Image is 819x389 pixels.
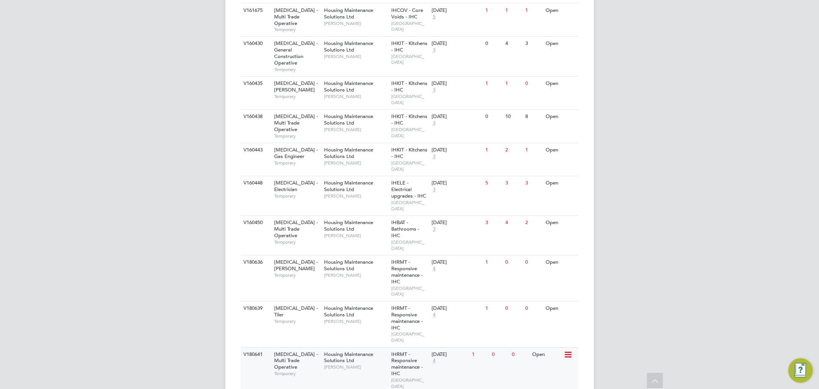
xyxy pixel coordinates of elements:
[274,27,320,33] span: Temporary
[242,348,269,362] div: V180641
[503,110,523,124] div: 10
[788,358,813,383] button: Engage Resource Center
[242,110,269,124] div: V160438
[483,176,503,191] div: 5
[391,113,427,126] span: IHKIT - Kitchens - IHC
[524,143,544,158] div: 1
[483,37,503,51] div: 0
[544,3,577,18] div: Open
[432,81,481,87] div: [DATE]
[432,358,437,364] span: 4
[274,67,320,73] span: Temporary
[483,143,503,158] div: 1
[324,351,373,364] span: Housing Maintenance Solutions Ltd
[432,154,437,160] span: 3
[242,77,269,91] div: V160435
[544,37,577,51] div: Open
[324,193,387,199] span: [PERSON_NAME]
[391,20,428,32] span: [GEOGRAPHIC_DATA]
[391,239,428,251] span: [GEOGRAPHIC_DATA]
[524,3,544,18] div: 1
[544,176,577,191] div: Open
[503,176,523,191] div: 3
[544,216,577,230] div: Open
[432,14,437,20] span: 5
[391,351,423,377] span: IHRMT - Responsive maintenance - IHC
[274,219,318,239] span: [MEDICAL_DATA] - Multi Trade Operative
[274,371,320,377] span: Temporary
[324,40,373,53] span: Housing Maintenance Solutions Ltd
[274,180,318,193] span: [MEDICAL_DATA] - Electrician
[274,239,320,246] span: Temporary
[274,193,320,199] span: Temporary
[242,143,269,158] div: V160443
[274,160,320,166] span: Temporary
[274,80,318,93] span: [MEDICAL_DATA] - [PERSON_NAME]
[483,110,503,124] div: 0
[242,3,269,18] div: V161675
[391,147,427,160] span: IHKIT - Kitchens - IHC
[432,114,481,120] div: [DATE]
[274,319,320,325] span: Temporary
[274,259,318,272] span: [MEDICAL_DATA] - [PERSON_NAME]
[490,348,510,362] div: 0
[242,37,269,51] div: V160430
[274,305,318,318] span: [MEDICAL_DATA] - Tiler
[324,219,373,233] span: Housing Maintenance Solutions Ltd
[432,352,468,358] div: [DATE]
[432,147,481,154] div: [DATE]
[432,226,437,233] span: 3
[391,200,428,212] span: [GEOGRAPHIC_DATA]
[274,7,318,27] span: [MEDICAL_DATA] - Multi Trade Operative
[242,302,269,316] div: V180639
[391,286,428,298] span: [GEOGRAPHIC_DATA]
[391,180,426,199] span: IHELE - Electrical upgrades - IHC
[242,176,269,191] div: V160448
[324,113,373,126] span: Housing Maintenance Solutions Ltd
[544,302,577,316] div: Open
[503,256,523,270] div: 0
[432,266,437,273] span: 4
[503,302,523,316] div: 0
[391,40,427,53] span: IHKIT - Kitchens - IHC
[483,216,503,230] div: 3
[324,20,387,27] span: [PERSON_NAME]
[274,40,318,66] span: [MEDICAL_DATA] - General Construction Operative
[391,127,428,139] span: [GEOGRAPHIC_DATA]
[432,306,481,312] div: [DATE]
[524,77,544,91] div: 0
[524,216,544,230] div: 2
[324,180,373,193] span: Housing Maintenance Solutions Ltd
[391,160,428,172] span: [GEOGRAPHIC_DATA]
[432,187,437,193] span: 3
[544,110,577,124] div: Open
[324,273,387,279] span: [PERSON_NAME]
[432,41,481,47] div: [DATE]
[274,351,318,371] span: [MEDICAL_DATA] - Multi Trade Operative
[432,259,481,266] div: [DATE]
[432,120,437,127] span: 3
[524,302,544,316] div: 0
[483,77,503,91] div: 1
[544,256,577,270] div: Open
[544,143,577,158] div: Open
[274,147,318,160] span: [MEDICAL_DATA] - Gas Engineer
[503,77,523,91] div: 1
[432,312,437,319] span: 4
[324,54,387,60] span: [PERSON_NAME]
[503,3,523,18] div: 1
[242,216,269,230] div: V160450
[432,220,481,226] div: [DATE]
[483,3,503,18] div: 1
[324,7,373,20] span: Housing Maintenance Solutions Ltd
[391,80,427,93] span: IHKIT - Kitchens - IHC
[483,256,503,270] div: 1
[503,37,523,51] div: 4
[544,77,577,91] div: Open
[503,216,523,230] div: 4
[391,259,423,285] span: IHRMT - Responsive maintenance - IHC
[432,87,437,94] span: 3
[391,305,423,331] span: IHRMT - Responsive maintenance - IHC
[503,143,523,158] div: 2
[524,37,544,51] div: 3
